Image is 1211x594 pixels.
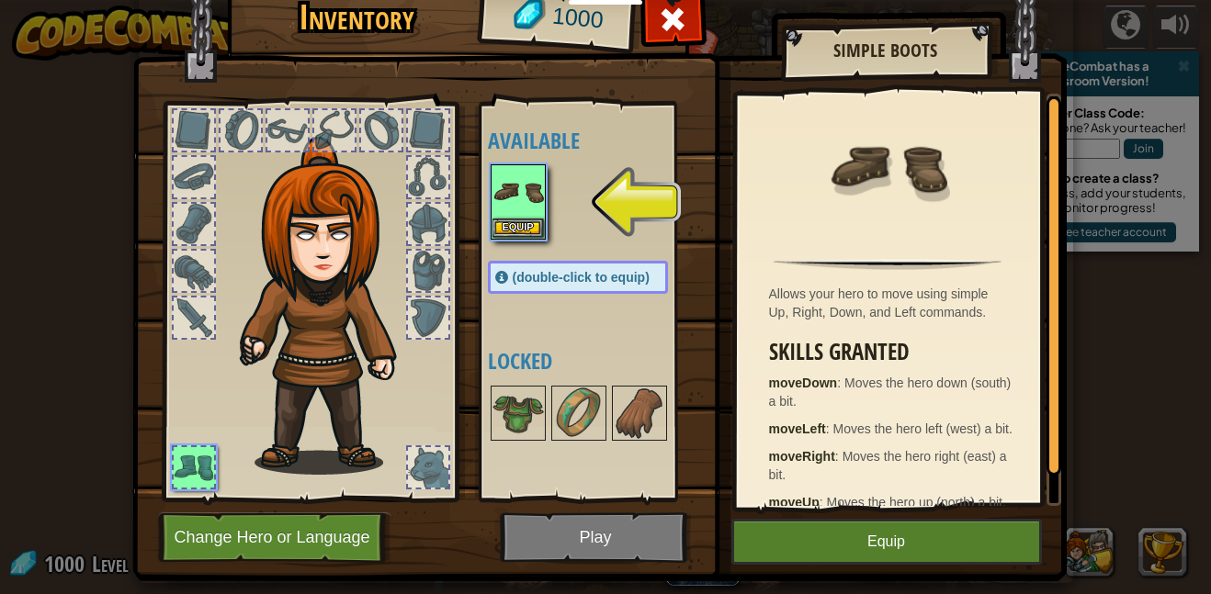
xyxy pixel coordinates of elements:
[820,495,827,510] span: :
[492,219,544,238] button: Equip
[769,340,1016,364] h3: Skills Granted
[769,449,1007,482] span: Moves the hero right (east) a bit.
[799,40,972,61] h2: Simple Boots
[488,129,705,152] h4: Available
[158,512,391,563] button: Change Hero or Language
[614,387,665,439] img: portrait.png
[837,375,844,390] span: :
[828,107,947,227] img: portrait.png
[833,421,1013,436] span: Moves the hero left (west) a bit.
[488,349,705,373] h4: Locked
[232,137,429,475] img: hair_f2.png
[769,375,838,390] strong: moveDown
[827,495,1006,510] span: Moves the hero up (north) a bit.
[774,259,1001,270] img: hr.png
[492,387,544,439] img: portrait.png
[769,449,835,464] strong: moveRight
[769,375,1012,409] span: Moves the hero down (south) a bit.
[492,166,544,218] img: portrait.png
[835,449,843,464] span: :
[731,519,1042,565] button: Equip
[513,270,650,285] span: (double-click to equip)
[769,495,820,510] strong: moveUp
[826,421,833,436] span: :
[769,285,1016,321] div: Allows your hero to move using simple Up, Right, Down, and Left commands.
[769,421,826,436] strong: moveLeft
[553,387,605,439] img: portrait.png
